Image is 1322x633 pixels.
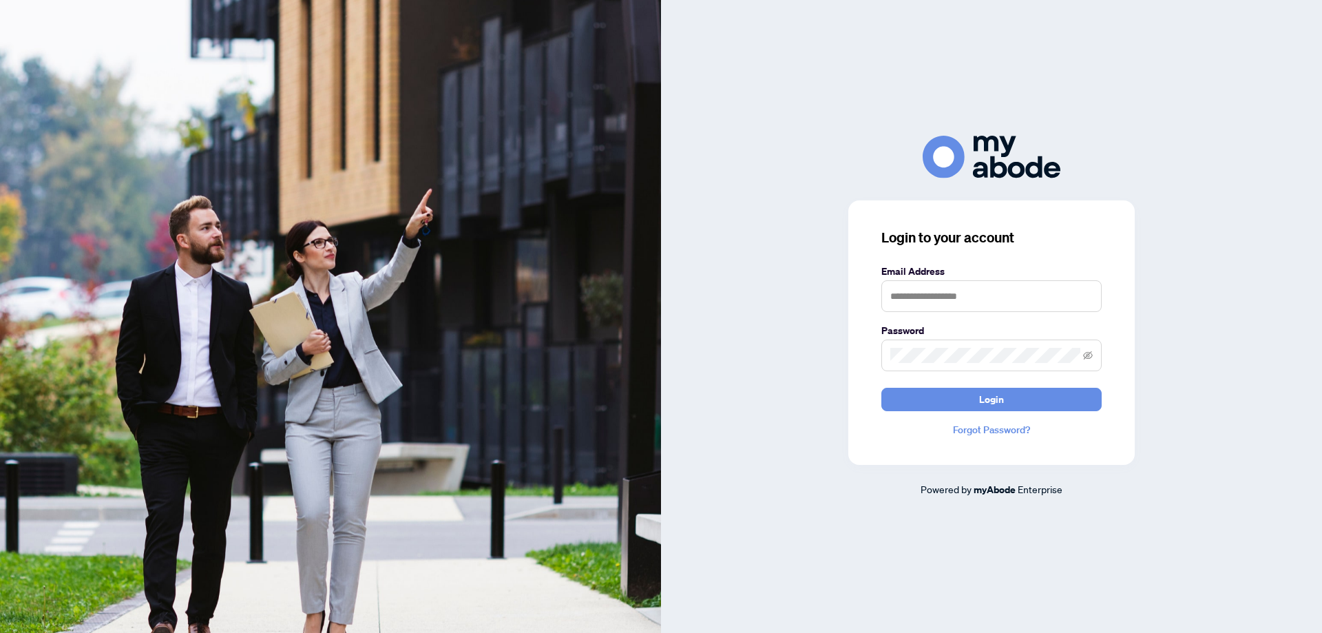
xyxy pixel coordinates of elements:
[1083,351,1093,360] span: eye-invisible
[881,388,1102,411] button: Login
[921,483,972,495] span: Powered by
[974,482,1016,497] a: myAbode
[881,228,1102,247] h3: Login to your account
[881,264,1102,279] label: Email Address
[979,388,1004,411] span: Login
[923,136,1060,178] img: ma-logo
[881,422,1102,437] a: Forgot Password?
[1018,483,1062,495] span: Enterprise
[881,323,1102,338] label: Password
